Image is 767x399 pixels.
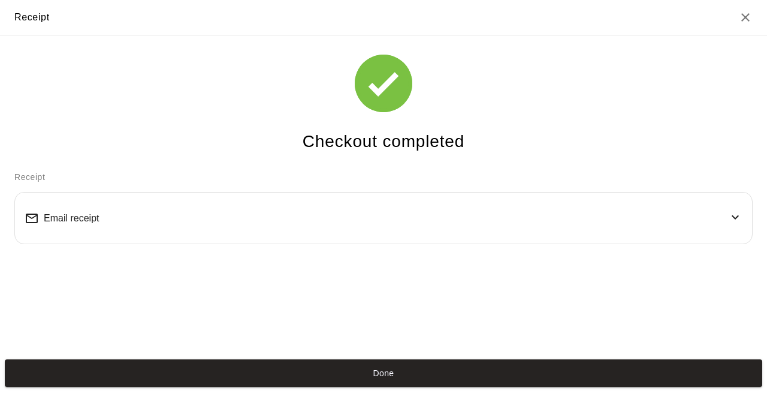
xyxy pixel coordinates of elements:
[5,359,762,388] button: Done
[738,10,753,25] button: Close
[14,171,753,184] p: Receipt
[14,10,50,25] div: Receipt
[44,213,99,224] span: Email receipt
[303,131,464,152] h4: Checkout completed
